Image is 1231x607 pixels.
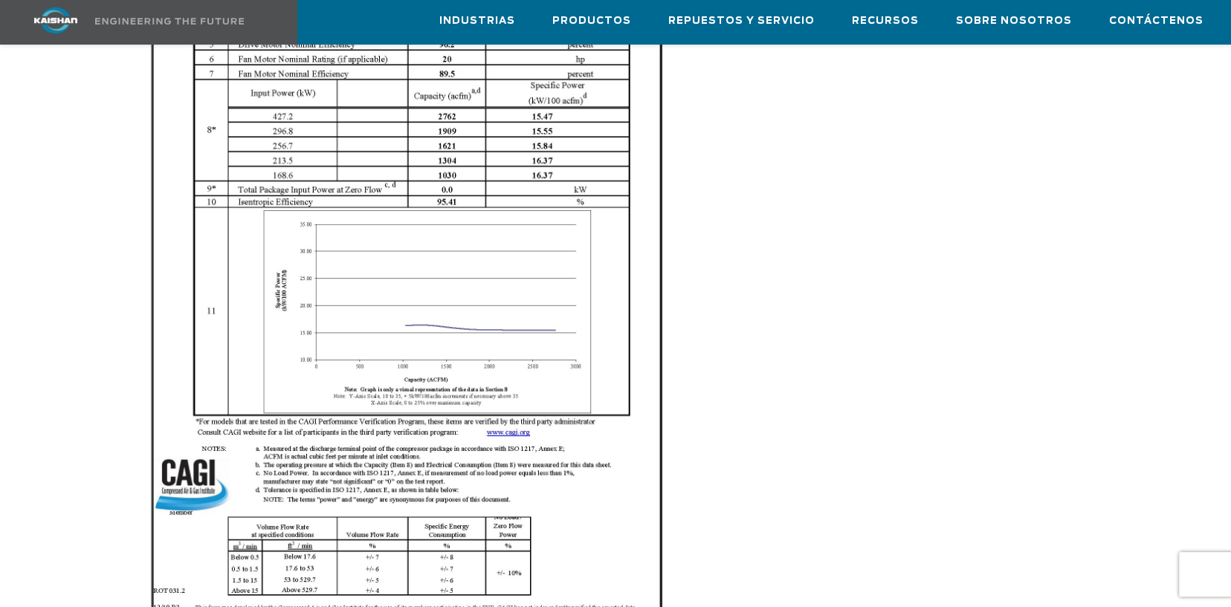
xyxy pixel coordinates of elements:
[852,1,919,41] a: Recursos
[552,16,631,26] font: Productos
[439,16,515,26] font: Industrias
[1109,1,1203,41] a: Contáctenos
[956,1,1072,41] a: Sobre nosotros
[552,1,631,41] a: Productos
[668,16,815,26] font: Repuestos y servicio
[956,16,1072,26] font: Sobre nosotros
[439,1,515,41] a: Industrias
[1109,16,1203,26] font: Contáctenos
[852,16,919,26] font: Recursos
[95,18,244,25] img: Ingeniería del futuro
[668,1,815,41] a: Repuestos y servicio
